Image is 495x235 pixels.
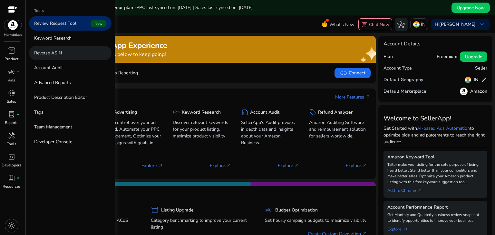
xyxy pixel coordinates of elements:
span: fiber_manual_record [17,113,19,116]
span: link [340,69,347,77]
span: edit [481,77,487,83]
p: Keyword Research [34,35,72,42]
button: Upgrade Now [451,3,490,13]
h5: Account Type [383,66,412,71]
span: sell [309,108,317,116]
a: More Featuresarrow_outward [335,94,371,100]
span: keyboard_arrow_down [478,21,486,28]
p: Reverse ASIN [34,50,62,56]
h5: Keyword Research [182,110,221,115]
button: hub [395,18,408,31]
h5: Data syncs run less frequently on your plan - [43,5,253,11]
h5: Default Marketplace [383,89,426,94]
span: light_mode [8,222,15,230]
span: arrow_outward [365,94,371,99]
p: Developer Console [34,138,72,145]
p: Explore [210,162,231,169]
p: Review Request Tool [34,20,76,27]
span: What's New [329,19,354,30]
h5: Freemium [437,54,457,60]
span: inventory_2 [151,206,159,214]
p: Amazon Auditing Software and reimbursement solution for sellers worldwide. [309,119,367,139]
p: Tools [7,141,16,147]
p: Marketplace [4,33,22,37]
h5: Default Geography [383,77,423,83]
span: chat [361,22,368,28]
img: in.svg [413,21,420,28]
p: SellerApp's Audit provides in depth data and insights about your Amazon Business. [241,119,299,146]
button: chatChat Now [358,18,392,31]
span: campaign [8,68,15,76]
button: linkConnect [335,68,371,78]
img: amazon.svg [4,20,22,30]
p: Take control over your ad spend, Automate your PPC Management, Optimize your campaigns with goals... [105,119,163,153]
h5: Amazon [470,89,487,94]
img: amazon.svg [460,88,468,95]
span: campaign [265,206,273,214]
p: Developers [2,162,21,168]
p: Team Management [34,124,72,130]
b: [PERSON_NAME] [439,21,476,27]
p: Hi [435,22,476,27]
span: arrow_outward [417,188,422,193]
span: arrow_outward [362,163,367,168]
h5: Plan [383,54,393,60]
span: arrow_outward [294,163,299,168]
h5: Seller [475,66,487,71]
h5: Budget Optimization [275,208,318,213]
span: fiber_manual_record [17,177,19,179]
span: key [173,108,180,116]
span: Upgrade Now [457,5,485,11]
span: summarize [241,108,249,116]
p: Explore [278,162,299,169]
p: Category benchmarking to improve your current listing [151,217,253,230]
p: Chat Now [369,22,389,28]
a: Add To Chrome [387,185,428,194]
p: Product Description Editor [34,94,87,101]
span: New [91,20,106,27]
img: in.svg [465,77,471,83]
p: Ads [8,77,15,83]
span: handyman [8,132,15,139]
h5: Account Performance Report [387,205,483,210]
span: hub [397,21,405,28]
p: Explore [346,162,367,169]
span: arrow_outward [403,227,408,232]
span: inventory_2 [8,47,15,54]
p: Product [5,56,18,62]
h5: Account Audit [250,110,279,115]
h5: Refund Analyzer [318,110,353,115]
p: IN [421,19,425,30]
span: arrow_outward [158,163,163,168]
a: Explorearrow_outward [387,223,413,232]
span: donut_small [8,89,15,97]
p: Resources [3,183,21,189]
h5: Listing Upgrade [161,208,194,213]
button: Upgrade [460,52,487,62]
p: Discover relevant keywords for your product listing, maximize product visibility [173,119,231,139]
p: Advanced Reports [34,79,71,86]
p: Explore [141,162,163,169]
h3: Welcome to SellerApp! [383,115,487,122]
span: PPC last synced on: [DATE] | Sales last synced on: [DATE] [136,5,253,11]
p: Get Monthly and Quarterly business review snapshot to identify opportunities to improve your busi... [387,212,483,223]
p: Tailor make your listing for the sole purpose of being heard better. Stand better than your compe... [387,162,483,185]
span: arrow_outward [226,163,231,168]
p: Tags [34,109,44,116]
span: fiber_manual_record [17,70,19,73]
p: Sales [7,99,16,104]
a: AI-based Ads Automation [417,125,470,131]
p: Get Started with to optimize bids and ad placements to reach the right audience [383,125,487,145]
p: Set hourly campaign budgets to maximize visibility [265,217,367,224]
h5: Advertising [114,110,137,115]
span: Connect [340,69,365,77]
h4: Account Details [383,41,421,47]
p: Reports [5,120,18,126]
p: Account Audit [34,64,63,71]
p: Tools [34,8,44,14]
span: code_blocks [8,153,15,161]
h5: IN [474,77,478,83]
h5: Amazon Keyword Tool [387,155,483,160]
span: lab_profile [8,110,15,118]
span: Upgrade [465,53,482,60]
